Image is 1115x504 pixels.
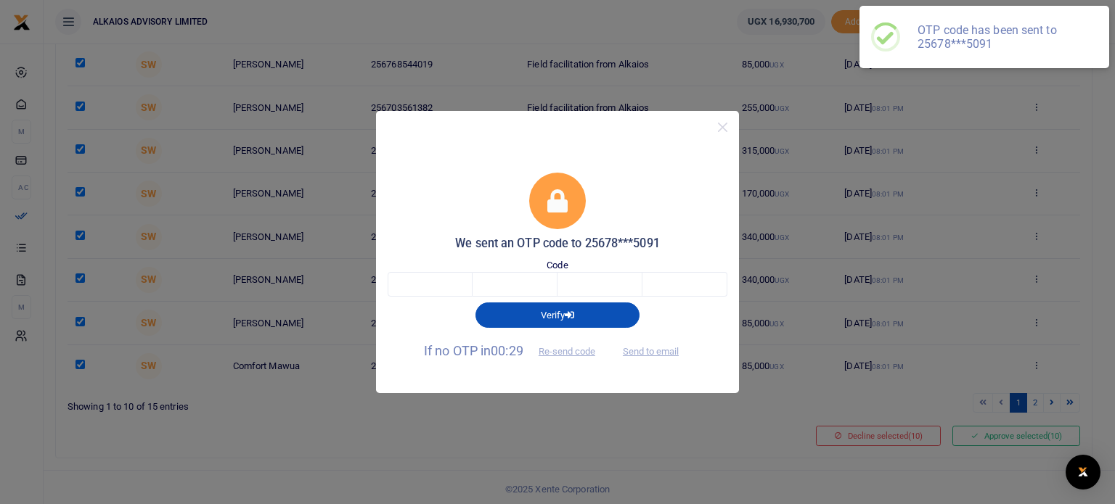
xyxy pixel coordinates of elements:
[547,258,568,273] label: Code
[918,23,1086,51] div: OTP code has been sent to 25678***5091
[475,302,640,327] button: Verify
[424,343,608,358] span: If no OTP in
[491,343,523,358] span: 00:29
[1066,455,1100,489] div: Open Intercom Messenger
[388,236,727,251] h5: We sent an OTP code to 25678***5091
[712,117,733,138] button: Close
